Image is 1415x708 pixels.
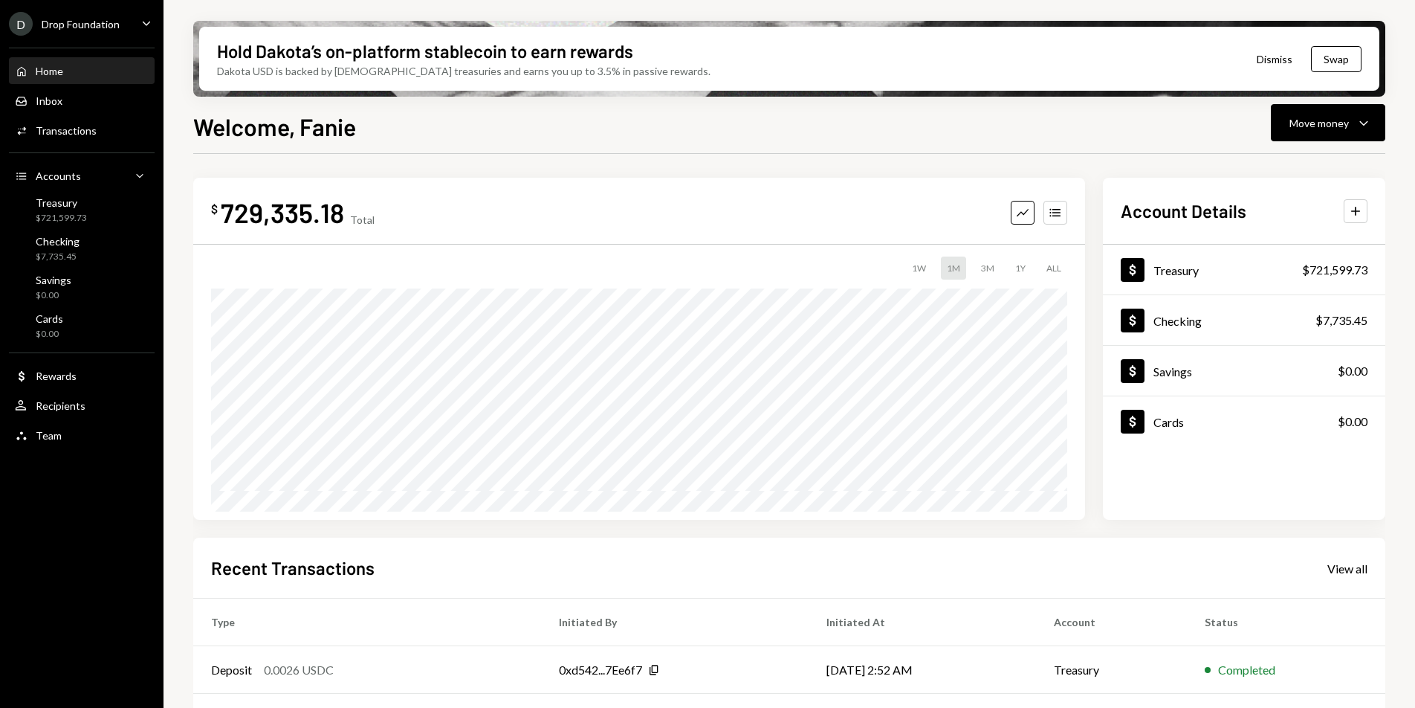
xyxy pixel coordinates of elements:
[1187,599,1385,646] th: Status
[1103,295,1385,345] a: Checking$7,735.45
[36,196,87,209] div: Treasury
[36,124,97,137] div: Transactions
[941,257,966,280] div: 1M
[350,213,375,226] div: Total
[193,599,541,646] th: Type
[1153,364,1192,379] div: Savings
[1153,263,1199,277] div: Treasury
[36,251,80,263] div: $7,735.45
[1327,561,1367,576] div: View all
[1121,199,1246,223] h2: Account Details
[9,308,155,344] a: Cards$0.00
[211,556,375,580] h2: Recent Transactions
[9,269,155,305] a: Savings$0.00
[36,370,77,382] div: Rewards
[36,289,71,302] div: $0.00
[1289,115,1349,131] div: Move money
[9,12,33,36] div: D
[1009,257,1032,280] div: 1Y
[36,235,80,248] div: Checking
[9,57,155,84] a: Home
[1338,413,1367,431] div: $0.00
[1315,312,1367,329] div: $7,735.45
[559,661,642,679] div: 0xd542...7Ee6f7
[1036,599,1187,646] th: Account
[36,274,71,286] div: Savings
[1153,415,1184,429] div: Cards
[1040,257,1067,280] div: ALL
[906,257,932,280] div: 1W
[36,312,63,325] div: Cards
[9,422,155,448] a: Team
[1103,346,1385,396] a: Savings$0.00
[36,170,81,182] div: Accounts
[9,162,155,189] a: Accounts
[36,65,63,77] div: Home
[1238,42,1311,77] button: Dismiss
[809,599,1036,646] th: Initiated At
[217,63,710,79] div: Dakota USD is backed by [DEMOGRAPHIC_DATA] treasuries and earns you up to 3.5% in passive rewards.
[9,192,155,228] a: Treasury$721,599.73
[9,117,155,144] a: Transactions
[9,392,155,419] a: Recipients
[42,18,120,30] div: Drop Foundation
[541,599,809,646] th: Initiated By
[9,362,155,389] a: Rewards
[36,94,62,107] div: Inbox
[9,231,155,266] a: Checking$7,735.45
[217,39,633,63] div: Hold Dakota’s on-platform stablecoin to earn rewards
[1311,46,1361,72] button: Swap
[1271,104,1385,141] button: Move money
[211,661,252,679] div: Deposit
[36,212,87,225] div: $721,599.73
[975,257,1000,280] div: 3M
[211,202,218,216] div: $
[1036,646,1187,694] td: Treasury
[264,661,334,679] div: 0.0026 USDC
[1218,661,1275,679] div: Completed
[36,399,85,412] div: Recipients
[1103,245,1385,295] a: Treasury$721,599.73
[1338,362,1367,380] div: $0.00
[1103,396,1385,446] a: Cards$0.00
[9,87,155,114] a: Inbox
[1327,560,1367,576] a: View all
[36,328,63,341] div: $0.00
[1153,314,1202,328] div: Checking
[221,196,344,229] div: 729,335.18
[1302,261,1367,279] div: $721,599.73
[193,112,356,141] h1: Welcome, Fanie
[36,429,62,442] div: Team
[809,646,1036,694] td: [DATE] 2:52 AM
